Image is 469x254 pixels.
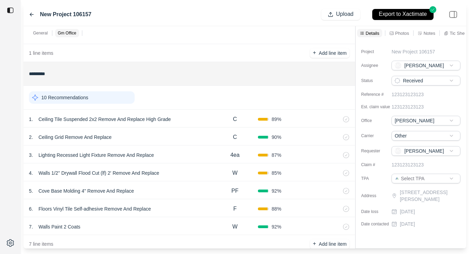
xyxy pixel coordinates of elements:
[319,50,347,57] p: Add line item
[36,204,154,214] p: Floors Vinyl Tile Self-adhesive Remove And Replace
[392,48,435,55] p: New Project 106157
[366,6,440,23] button: Export to Xactimate
[232,169,238,177] p: W
[272,205,281,212] span: 88 %
[233,115,237,123] p: C
[366,30,379,36] p: Details
[361,78,396,83] label: Status
[321,9,360,20] button: Upload
[361,176,396,181] label: TPA
[233,133,237,141] p: C
[361,162,396,167] label: Claim #
[272,223,281,230] span: 92 %
[336,10,354,18] p: Upload
[36,186,137,196] p: Cove Base Molding 4" Remove And Replace
[361,92,396,97] label: Reference #
[361,148,396,154] label: Requester
[36,114,174,124] p: Ceiling Tile Suspended 2x2 Remove And Replace High Grade
[272,134,281,141] span: 90 %
[424,30,435,36] p: Notes
[231,187,238,195] p: PF
[372,9,434,20] button: Export to Xactimate
[379,10,427,18] p: Export to Xactimate
[361,193,396,199] label: Address
[29,152,33,159] p: 3 .
[310,48,349,58] button: +Add line item
[361,63,396,68] label: Assignee
[361,133,396,139] label: Carrier
[29,50,53,57] p: 1 line items
[446,7,461,22] img: right-panel.svg
[272,116,281,123] span: 89 %
[361,49,396,54] label: Project
[319,241,347,247] p: Add line item
[33,30,48,36] p: General
[272,170,281,176] span: 85 %
[7,7,14,14] img: toggle sidebar
[29,187,33,194] p: 5 .
[361,104,396,110] label: Est. claim value
[392,103,424,110] p: 123123123123
[361,221,396,227] label: Date contacted
[29,205,33,212] p: 6 .
[361,118,396,123] label: Office
[392,91,424,98] p: 123123123123
[313,49,316,57] p: +
[58,30,76,36] p: Gm Office
[310,239,349,249] button: +Add line item
[29,223,33,230] p: 7 .
[233,205,237,213] p: F
[36,150,157,160] p: Lighting Recessed Light Fixture Remove And Replace
[230,151,240,159] p: 4ea
[361,209,396,214] label: Date loss
[272,187,281,194] span: 92 %
[400,221,415,227] p: [DATE]
[395,30,409,36] p: Photos
[400,208,415,215] p: [DATE]
[36,168,162,178] p: Walls 1/2'' Drywall Flood Cut (lf) 2' Remove And Replace
[272,152,281,159] span: 87 %
[29,134,33,141] p: 2 .
[29,116,33,123] p: 1 .
[29,241,53,247] p: 7 line items
[400,189,462,203] p: [STREET_ADDRESS][PERSON_NAME]
[41,94,88,101] p: 10 Recommendations
[36,132,114,142] p: Ceiling Grid Remove And Replace
[392,161,424,168] p: 123123123123
[40,10,91,19] label: New Project 106157
[232,223,238,231] p: W
[313,240,316,248] p: +
[29,170,33,176] p: 4 .
[36,222,83,232] p: Walls Paint 2 Coats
